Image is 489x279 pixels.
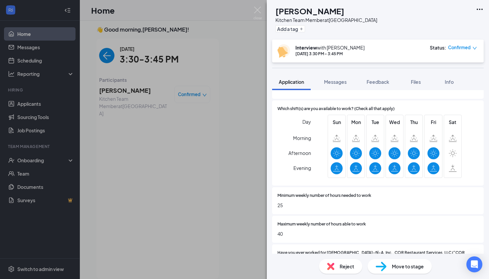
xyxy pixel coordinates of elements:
[472,46,477,51] span: down
[448,44,471,51] span: Confirmed
[340,263,354,270] span: Reject
[277,193,371,199] span: Minimum weekly number of hours needed to work
[367,79,389,85] span: Feedback
[350,118,362,126] span: Mon
[293,132,311,144] span: Morning
[324,79,347,85] span: Messages
[392,263,424,270] span: Move to stage
[277,202,478,209] span: 25
[279,79,304,85] span: Application
[275,17,377,23] div: Kitchen Team Member at [GEOGRAPHIC_DATA]
[293,162,311,174] span: Evening
[389,118,401,126] span: Wed
[430,44,446,51] div: Status :
[275,5,344,17] h1: [PERSON_NAME]
[277,106,395,112] span: Which shift(s) are you available to work? (Check all that apply)
[277,250,478,262] span: Have you ever worked for [DEMOGRAPHIC_DATA]-fil-A, Inc., COR Restaurant Services, LLC (“COR Servi...
[295,44,365,51] div: with [PERSON_NAME]
[445,79,454,85] span: Info
[331,118,343,126] span: Sun
[476,5,484,13] svg: Ellipses
[466,256,482,272] div: Open Intercom Messenger
[408,118,420,126] span: Thu
[288,147,311,159] span: Afternoon
[295,45,317,51] b: Interview
[277,230,478,237] span: 40
[277,221,366,227] span: Maximum weekly number of hours able to work
[295,51,365,57] div: [DATE] 3:30 PM - 3:45 PM
[427,118,439,126] span: Fri
[411,79,421,85] span: Files
[447,118,459,126] span: Sat
[369,118,381,126] span: Tue
[302,118,311,125] span: Day
[299,27,303,31] svg: Plus
[275,25,305,32] button: PlusAdd a tag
